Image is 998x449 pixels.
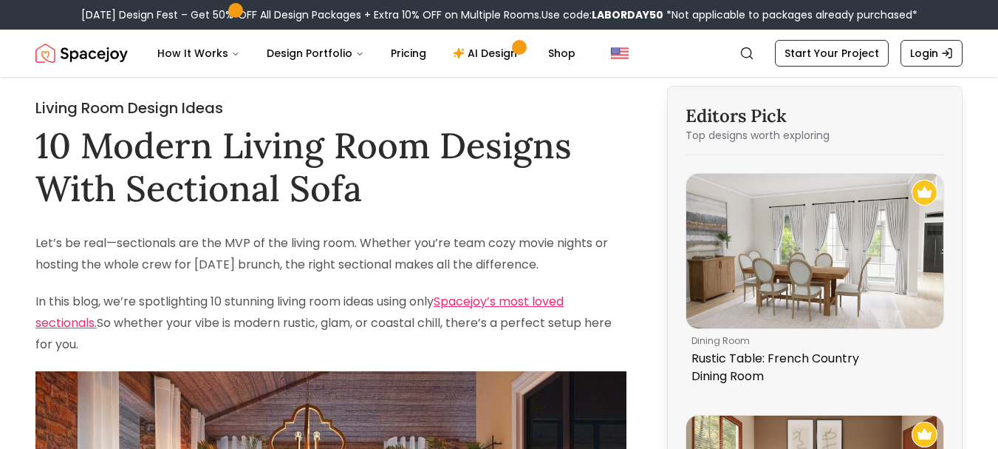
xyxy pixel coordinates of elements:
h1: 10 Modern Living Room Designs With Sectional Sofa [35,124,629,209]
h3: Editors Pick [686,104,944,128]
img: United States [611,44,629,62]
a: Shop [536,38,587,68]
p: dining room [691,335,932,347]
img: Rustic Table: French Country Dining Room [686,174,943,328]
a: AI Design [441,38,533,68]
span: *Not applicable to packages already purchased* [663,7,917,22]
span: Use code: [541,7,663,22]
h2: Living Room Design Ideas [35,98,629,118]
a: Rustic Table: French Country Dining RoomRecommended Spacejoy Design - Rustic Table: French Countr... [686,173,944,391]
nav: Global [35,30,963,77]
img: Recommended Spacejoy Design - Rustic Table: French Country Dining Room [912,180,937,206]
p: In this blog, we’re spotlighting 10 stunning living room ideas using only So whether your vibe is... [35,291,629,355]
a: Login [900,40,963,67]
p: Let’s be real—sectionals are the MVP of the living room. Whether you’re team cozy movie nights or... [35,233,629,276]
b: LABORDAY50 [592,7,663,22]
a: Pricing [379,38,438,68]
a: Spacejoy [35,38,128,68]
p: Rustic Table: French Country Dining Room [691,350,932,385]
a: Spacejoy’s most loved sectionals. [35,293,564,331]
nav: Main [146,38,587,68]
button: How It Works [146,38,252,68]
img: Recommended Spacejoy Design - A Sassy Mid-Century Modern Bedroom [912,422,937,448]
p: Top designs worth exploring [686,128,944,143]
a: Start Your Project [775,40,889,67]
button: Design Portfolio [255,38,376,68]
img: Spacejoy Logo [35,38,128,68]
div: [DATE] Design Fest – Get 50% OFF All Design Packages + Extra 10% OFF on Multiple Rooms. [81,7,917,22]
